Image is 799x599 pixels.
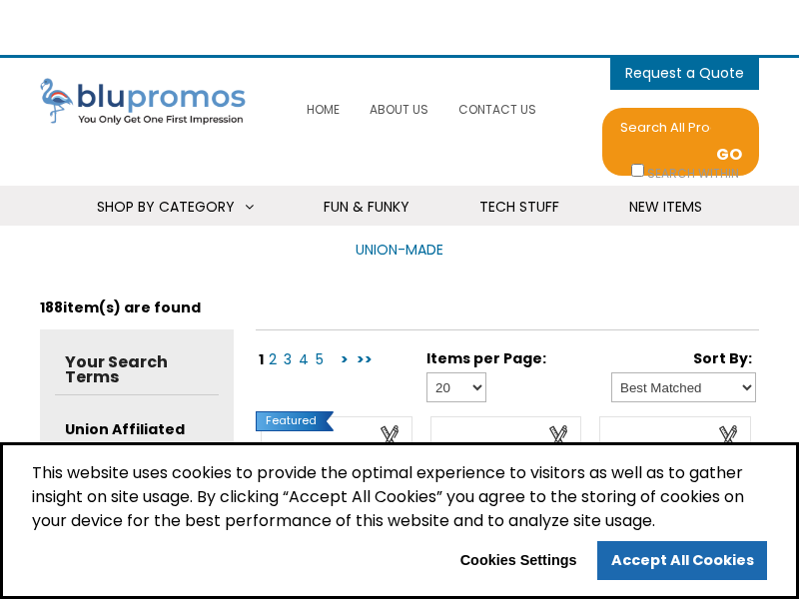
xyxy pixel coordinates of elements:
div: Featured [256,411,334,431]
a: New Items [604,186,727,229]
a: > [339,349,351,369]
img: Poly cover spiral bound memo book [430,416,582,555]
div: item(s) are found [40,286,759,329]
button: Cookies Settings [446,545,590,577]
a: Create Virtual Sample [376,421,405,448]
a: >> [355,349,375,369]
span: This website uses cookies to provide the optimal experience to visitors as well as to gather insi... [32,461,767,541]
button: items - Cart [625,58,744,88]
strong: Union Affiliated [65,419,185,439]
label: Sort By: [693,348,756,368]
a: 5 [314,349,326,369]
span: 188 [40,298,63,317]
a: Union-Made [331,229,468,272]
span: New Items [629,197,702,217]
span: Contact Us [458,101,536,118]
span: items - Cart [625,63,744,88]
span: Shop By Category [97,197,235,217]
a: 3 [282,349,294,369]
label: Items per Page: [426,348,550,368]
img: Blupromos LLC's Logo [40,78,256,127]
a: Home [302,88,345,131]
a: Tech Stuff [454,186,584,229]
a: Create Virtual Sample [714,421,744,448]
a: About Us [365,88,433,131]
a: Fun & Funky [299,186,434,229]
img: Economy desk pad [599,416,751,555]
span: Tech Stuff [479,197,559,217]
a: Create Virtual Sample [544,421,574,448]
span: Fun & Funky [324,197,409,217]
a: Contact Us [453,88,541,131]
span: Union-Made [356,240,443,260]
span: Home [307,101,340,118]
a: 2 [267,349,279,369]
a: allow cookies [597,541,767,581]
span: 1 [259,349,264,369]
span: About Us [370,101,428,118]
a: Shop By Category [72,186,279,229]
a: 4 [297,349,311,369]
h5: Your Search Terms [55,344,219,394]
